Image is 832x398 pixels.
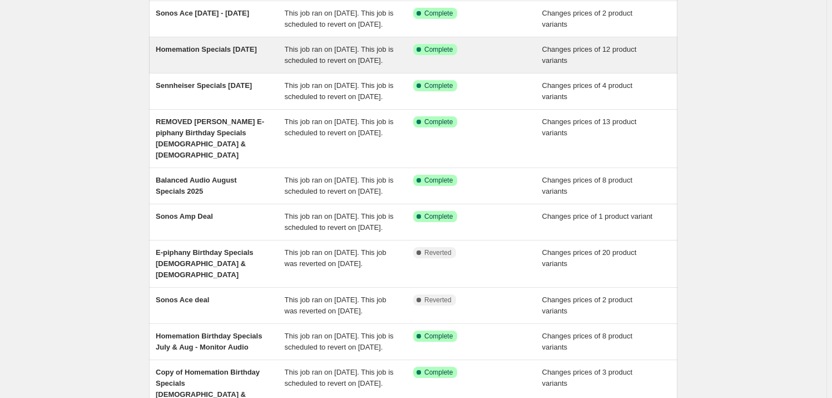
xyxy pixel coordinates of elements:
[424,368,453,377] span: Complete
[542,332,633,351] span: Changes prices of 8 product variants
[424,296,452,304] span: Reverted
[285,45,394,65] span: This job ran on [DATE]. This job is scheduled to revert on [DATE].
[285,296,387,315] span: This job ran on [DATE]. This job was reverted on [DATE].
[424,212,453,221] span: Complete
[424,45,453,54] span: Complete
[542,9,633,28] span: Changes prices of 2 product variants
[424,81,453,90] span: Complete
[542,212,653,220] span: Changes price of 1 product variant
[542,176,633,195] span: Changes prices of 8 product variants
[156,176,237,195] span: Balanced Audio August Specials 2025
[424,117,453,126] span: Complete
[542,296,633,315] span: Changes prices of 2 product variants
[285,117,394,137] span: This job ran on [DATE]. This job is scheduled to revert on [DATE].
[156,296,209,304] span: Sonos Ace deal
[542,368,633,387] span: Changes prices of 3 product variants
[156,45,257,53] span: Homemation Specials [DATE]
[424,9,453,18] span: Complete
[542,117,637,137] span: Changes prices of 13 product variants
[285,81,394,101] span: This job ran on [DATE]. This job is scheduled to revert on [DATE].
[156,248,254,279] span: E-piphany Birthday Specials [DEMOGRAPHIC_DATA] & [DEMOGRAPHIC_DATA]
[424,248,452,257] span: Reverted
[285,9,394,28] span: This job ran on [DATE]. This job is scheduled to revert on [DATE].
[285,248,387,268] span: This job ran on [DATE]. This job was reverted on [DATE].
[542,45,637,65] span: Changes prices of 12 product variants
[285,368,394,387] span: This job ran on [DATE]. This job is scheduled to revert on [DATE].
[285,332,394,351] span: This job ran on [DATE]. This job is scheduled to revert on [DATE].
[424,176,453,185] span: Complete
[542,248,637,268] span: Changes prices of 20 product variants
[156,212,213,220] span: Sonos Amp Deal
[156,117,264,159] span: REMOVED [PERSON_NAME] E-piphany Birthday Specials [DEMOGRAPHIC_DATA] & [DEMOGRAPHIC_DATA]
[424,332,453,341] span: Complete
[156,332,262,351] span: Homemation Birthday Specials July & Aug - Monitor Audio
[285,176,394,195] span: This job ran on [DATE]. This job is scheduled to revert on [DATE].
[156,81,252,90] span: Sennheiser Specials [DATE]
[542,81,633,101] span: Changes prices of 4 product variants
[156,9,249,17] span: Sonos Ace [DATE] - [DATE]
[285,212,394,232] span: This job ran on [DATE]. This job is scheduled to revert on [DATE].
